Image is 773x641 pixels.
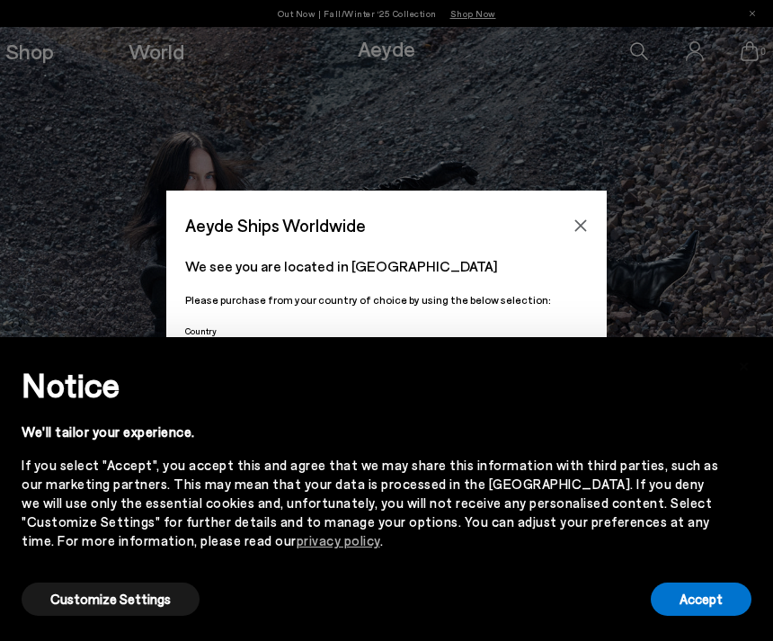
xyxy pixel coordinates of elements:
[185,255,588,277] p: We see you are located in [GEOGRAPHIC_DATA]
[22,361,723,408] h2: Notice
[567,212,594,239] button: Close
[651,583,751,616] button: Accept
[22,423,723,441] div: We'll tailor your experience.
[738,351,751,377] span: ×
[185,209,366,241] span: Aeyde Ships Worldwide
[297,532,380,548] a: privacy policy
[723,343,766,386] button: Close this notice
[185,325,217,336] span: Country
[22,456,723,550] div: If you select "Accept", you accept this and agree that we may share this information with third p...
[22,583,200,616] button: Customize Settings
[185,291,588,308] p: Please purchase from your country of choice by using the below selection:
